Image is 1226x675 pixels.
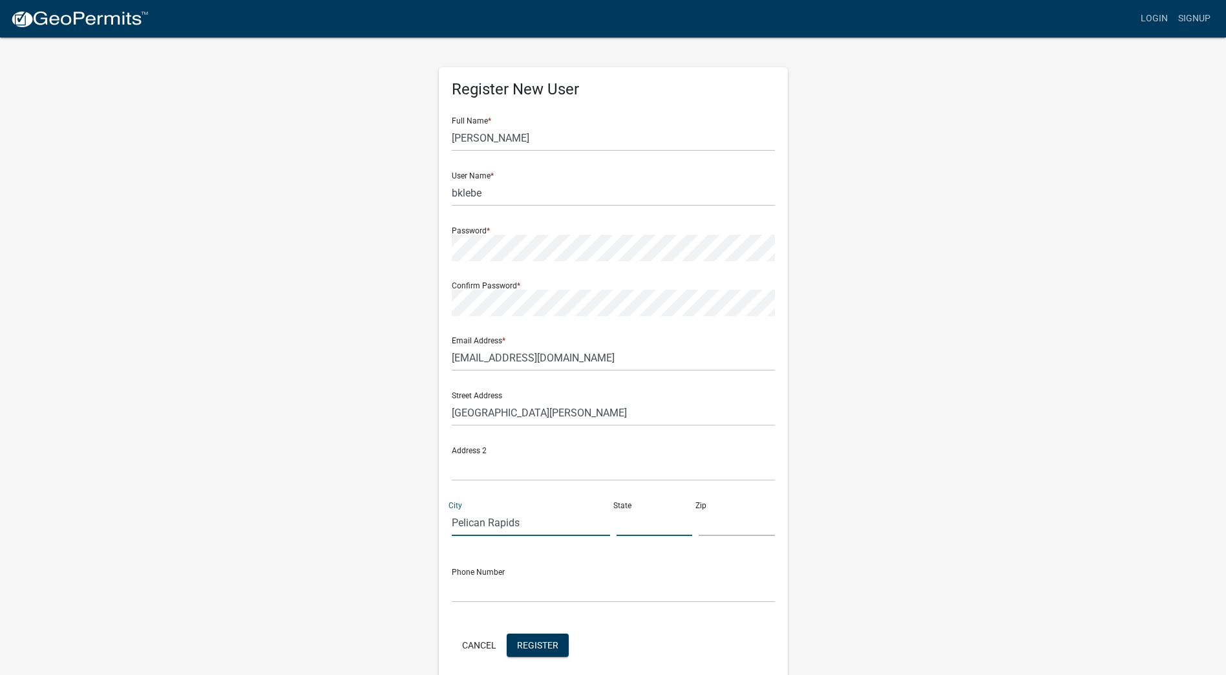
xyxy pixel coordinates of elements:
[1136,6,1173,31] a: Login
[452,80,775,99] h5: Register New User
[507,634,569,657] button: Register
[517,639,558,650] span: Register
[452,634,507,657] button: Cancel
[1173,6,1216,31] a: Signup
